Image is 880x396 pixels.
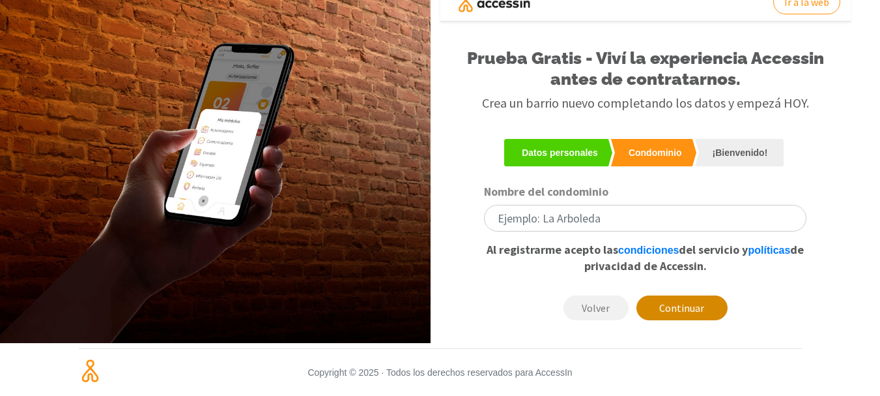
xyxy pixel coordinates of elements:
small: Copyright © 2025 · Todos los derechos reservados para AccessIn [203,359,678,386]
h1: Prueba Gratis - Viví la experiencia Accessin antes de contratarnos. [450,48,842,89]
label: Nombre del condominio [484,184,608,200]
button: Volver [563,296,629,320]
a: Condominio [611,139,692,166]
a: Datos personales [504,139,608,166]
a: ¡Bienvenido! [695,139,784,166]
a: políticas [748,245,790,256]
h3: Crea un barrio nuevo completando los datos y empezá HOY. [450,95,842,112]
img: Isologo [79,359,102,382]
button: Continuar [636,296,728,320]
p: Al registrarme acepto las del servicio y de privacidad de Accessin. [484,242,806,274]
input: Ejemplo: La Arboleda [484,205,806,232]
a: condiciones [618,245,679,256]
